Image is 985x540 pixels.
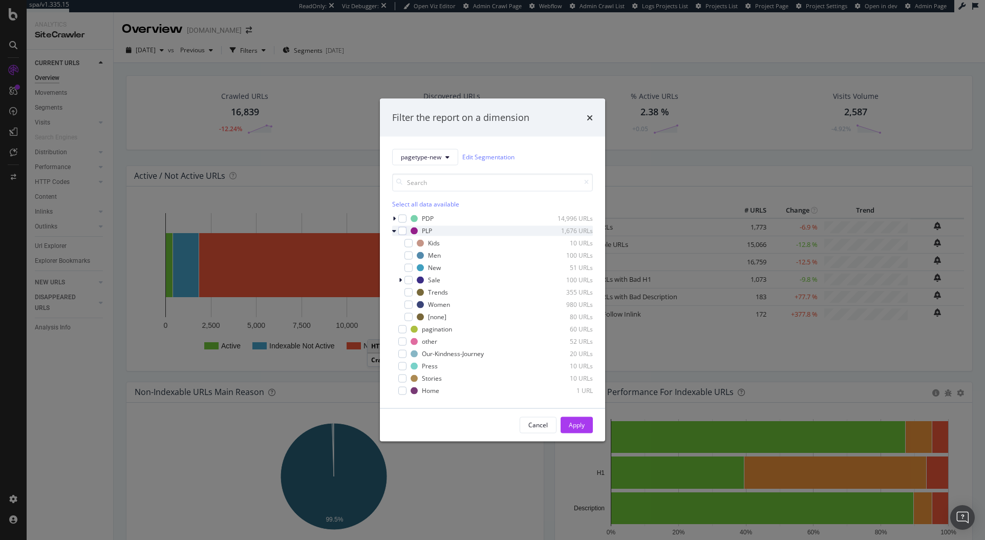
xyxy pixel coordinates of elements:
div: Apply [569,421,585,429]
div: Sale [428,276,440,284]
div: PLP [422,226,432,235]
div: Kids [428,239,440,247]
div: 14,996 URLs [543,214,593,223]
div: 355 URLs [543,288,593,297]
div: [none] [428,313,446,321]
div: times [587,111,593,124]
div: Our-Kindness-Journey [422,349,484,358]
div: 10 URLs [543,374,593,383]
a: Edit Segmentation [462,152,515,162]
div: 60 URLs [543,325,593,334]
div: 980 URLs [543,300,593,309]
div: 10 URLs [543,362,593,370]
div: Men [428,251,441,260]
div: other [422,337,437,346]
div: modal [380,99,605,442]
div: Trends [428,288,448,297]
div: 20 URLs [543,349,593,358]
div: New [428,263,441,272]
div: Home [422,386,439,395]
div: Cancel [528,421,548,429]
div: 80 URLs [543,313,593,321]
div: Stories [422,374,442,383]
button: Cancel [520,417,556,433]
button: Apply [561,417,593,433]
div: 51 URLs [543,263,593,272]
div: pagination [422,325,452,334]
div: 1 URL [543,386,593,395]
div: 52 URLs [543,337,593,346]
input: Search [392,173,593,191]
button: pagetype-new [392,149,458,165]
div: PDP [422,214,434,223]
div: 100 URLs [543,251,593,260]
div: 1,676 URLs [543,226,593,235]
div: 10 URLs [543,239,593,247]
div: Open Intercom Messenger [950,505,975,530]
div: 100 URLs [543,276,593,284]
span: pagetype-new [401,153,441,161]
div: Press [422,362,438,370]
div: Women [428,300,450,309]
div: Select all data available [392,199,593,208]
div: Filter the report on a dimension [392,111,529,124]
